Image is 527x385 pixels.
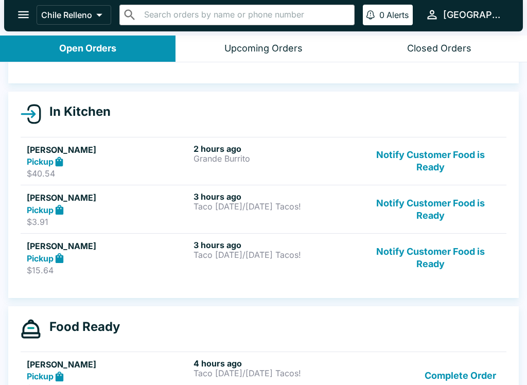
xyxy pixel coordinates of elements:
h6: 3 hours ago [194,240,356,250]
h5: [PERSON_NAME] [27,191,189,204]
div: [GEOGRAPHIC_DATA] [443,9,506,21]
button: [GEOGRAPHIC_DATA] [421,4,511,26]
div: Upcoming Orders [224,43,303,55]
h4: Food Ready [41,319,120,335]
button: Notify Customer Food is Ready [361,240,500,275]
h6: 4 hours ago [194,358,356,369]
p: Chile Relleno [41,10,92,20]
div: Open Orders [59,43,116,55]
a: [PERSON_NAME]Pickup$15.643 hours agoTaco [DATE]/[DATE] Tacos!Notify Customer Food is Ready [21,233,506,282]
h5: [PERSON_NAME] [27,240,189,252]
p: $15.64 [27,265,189,275]
p: Taco [DATE]/[DATE] Tacos! [194,369,356,378]
strong: Pickup [27,156,54,167]
button: open drawer [10,2,37,28]
p: Taco [DATE]/[DATE] Tacos! [194,202,356,211]
strong: Pickup [27,205,54,215]
button: Chile Relleno [37,5,111,25]
button: Notify Customer Food is Ready [361,191,500,227]
p: $3.91 [27,217,189,227]
button: Notify Customer Food is Ready [361,144,500,179]
p: Alerts [387,10,409,20]
h4: In Kitchen [41,104,111,119]
h5: [PERSON_NAME] [27,144,189,156]
p: $40.54 [27,168,189,179]
h6: 2 hours ago [194,144,356,154]
a: [PERSON_NAME]Pickup$40.542 hours agoGrande BurritoNotify Customer Food is Ready [21,137,506,185]
p: Grande Burrito [194,154,356,163]
a: [PERSON_NAME]Pickup$3.913 hours agoTaco [DATE]/[DATE] Tacos!Notify Customer Food is Ready [21,185,506,233]
div: Closed Orders [407,43,471,55]
strong: Pickup [27,371,54,381]
strong: Pickup [27,253,54,264]
input: Search orders by name or phone number [141,8,350,22]
h6: 3 hours ago [194,191,356,202]
h5: [PERSON_NAME] [27,358,189,371]
p: Taco [DATE]/[DATE] Tacos! [194,250,356,259]
p: 0 [379,10,384,20]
